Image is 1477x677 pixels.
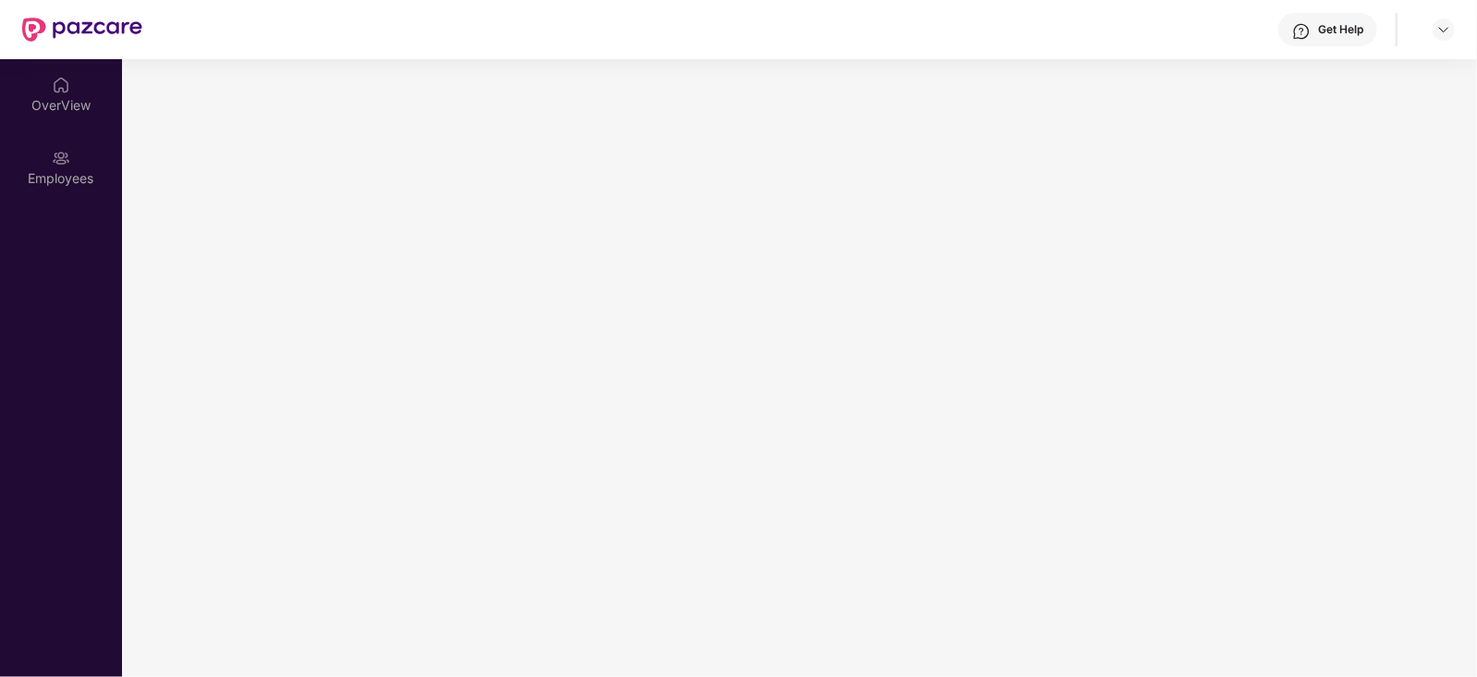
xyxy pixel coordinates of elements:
img: New Pazcare Logo [22,18,142,42]
img: svg+xml;base64,PHN2ZyBpZD0iSGVscC0zMngzMiIgeG1sbnM9Imh0dHA6Ly93d3cudzMub3JnLzIwMDAvc3ZnIiB3aWR0aD... [1292,22,1311,41]
img: svg+xml;base64,PHN2ZyBpZD0iRHJvcGRvd24tMzJ4MzIiIHhtbG5zPSJodHRwOi8vd3d3LnczLm9yZy8yMDAwL3N2ZyIgd2... [1436,22,1451,37]
img: svg+xml;base64,PHN2ZyBpZD0iRW1wbG95ZWVzIiB4bWxucz0iaHR0cDovL3d3dy53My5vcmcvMjAwMC9zdmciIHdpZHRoPS... [52,149,70,167]
img: svg+xml;base64,PHN2ZyBpZD0iSG9tZSIgeG1sbnM9Imh0dHA6Ly93d3cudzMub3JnLzIwMDAvc3ZnIiB3aWR0aD0iMjAiIG... [52,76,70,94]
div: Get Help [1318,22,1363,37]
